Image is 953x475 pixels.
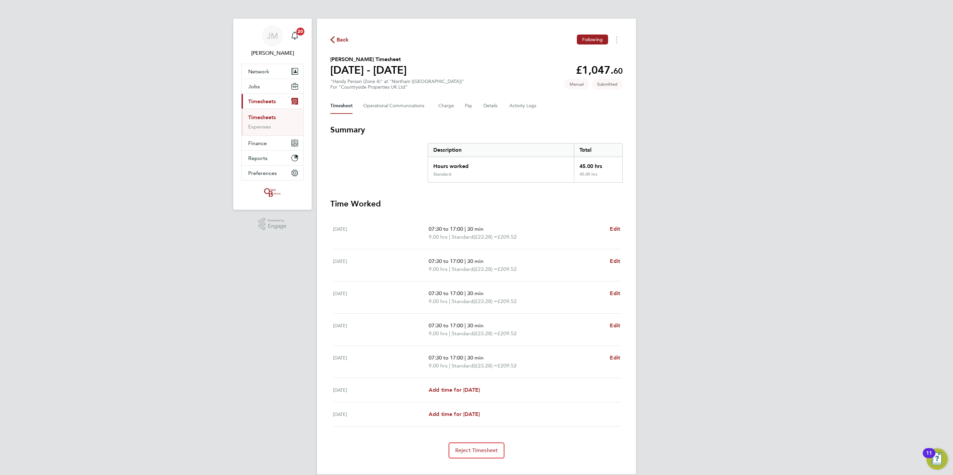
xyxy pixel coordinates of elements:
[429,386,480,394] a: Add time for [DATE]
[429,266,448,272] span: 9.00 hrs
[333,322,429,338] div: [DATE]
[248,114,276,120] a: Timesheets
[610,226,620,232] span: Edit
[497,298,517,304] span: £209.52
[248,123,271,130] a: Expenses
[497,362,517,369] span: £209.52
[429,330,448,337] span: 9.00 hrs
[452,362,474,370] span: Standard
[268,218,286,223] span: Powered by
[248,170,277,176] span: Preferences
[497,330,517,337] span: £209.52
[455,447,498,454] span: Reject Timesheet
[574,157,622,172] div: 45.00 hrs
[242,94,303,109] button: Timesheets
[497,266,517,272] span: £209.52
[429,362,448,369] span: 9.00 hrs
[333,386,429,394] div: [DATE]
[465,226,466,232] span: |
[467,322,483,329] span: 30 min
[363,98,428,114] button: Operational Communications
[429,387,480,393] span: Add time for [DATE]
[452,297,474,305] span: Standard
[467,355,483,361] span: 30 min
[241,25,304,57] a: JM[PERSON_NAME]
[428,143,574,157] div: Description
[330,198,623,209] h3: Time Worked
[474,234,497,240] span: (£23.28) =
[330,55,407,63] h2: [PERSON_NAME] Timesheet
[429,322,463,329] span: 07:30 to 17:00
[452,330,474,338] span: Standard
[433,172,451,177] div: Standard
[610,290,620,296] span: Edit
[259,218,287,230] a: Powered byEngage
[438,98,454,114] button: Charge
[452,233,474,241] span: Standard
[467,290,483,296] span: 30 min
[429,226,463,232] span: 07:30 to 17:00
[465,258,466,264] span: |
[242,64,303,79] button: Network
[242,79,303,94] button: Jobs
[564,79,589,90] span: This timesheet was manually created.
[429,411,480,417] span: Add time for [DATE]
[449,362,450,369] span: |
[267,32,278,40] span: JM
[497,234,517,240] span: £209.52
[467,226,483,232] span: 30 min
[474,330,497,337] span: (£23.28) =
[474,298,497,304] span: (£23.28) =
[610,355,620,361] span: Edit
[465,322,466,329] span: |
[613,66,623,76] span: 60
[429,410,480,418] a: Add time for [DATE]
[242,151,303,165] button: Reports
[330,84,464,90] div: For "Countryside Properties UK Ltd"
[242,166,303,180] button: Preferences
[296,28,304,36] span: 20
[465,290,466,296] span: |
[288,25,301,46] a: 20
[474,266,497,272] span: (£23.28) =
[429,355,463,361] span: 07:30 to 17:00
[926,448,948,470] button: Open Resource Center, 11 new notifications
[483,98,499,114] button: Details
[333,257,429,273] div: [DATE]
[610,322,620,330] a: Edit
[330,124,623,458] section: Timesheet
[467,258,483,264] span: 30 min
[449,298,450,304] span: |
[574,143,622,157] div: Total
[610,354,620,362] a: Edit
[610,289,620,297] a: Edit
[574,172,622,182] div: 45.00 hrs
[449,442,505,458] button: Reject Timesheet
[610,322,620,329] span: Edit
[474,362,497,369] span: (£23.28) =
[263,187,282,198] img: oneillandbrennan-logo-retina.png
[248,98,276,105] span: Timesheets
[248,140,267,146] span: Finance
[241,49,304,57] span: Jack Mott
[926,453,932,462] div: 11
[248,68,269,75] span: Network
[330,98,353,114] button: Timesheet
[428,143,623,183] div: Summary
[242,109,303,135] div: Timesheets
[268,223,286,229] span: Engage
[449,330,450,337] span: |
[611,35,623,45] button: Timesheets Menu
[610,257,620,265] a: Edit
[610,225,620,233] a: Edit
[452,265,474,273] span: Standard
[242,136,303,150] button: Finance
[248,155,267,161] span: Reports
[577,35,608,44] button: Following
[429,298,448,304] span: 9.00 hrs
[333,225,429,241] div: [DATE]
[610,258,620,264] span: Edit
[333,354,429,370] div: [DATE]
[509,98,537,114] button: Activity Logs
[333,289,429,305] div: [DATE]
